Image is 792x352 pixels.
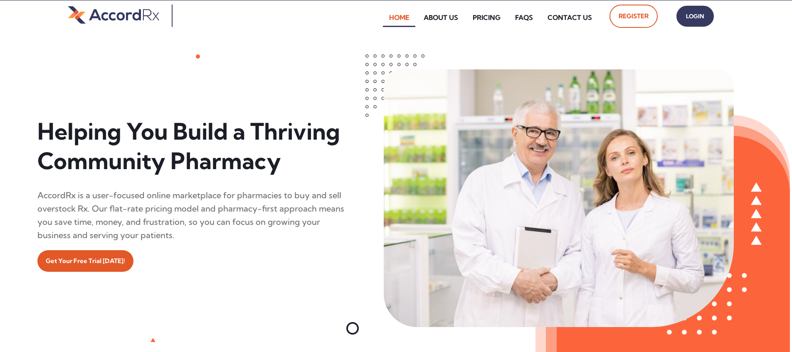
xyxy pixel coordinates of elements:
span: Login [685,10,706,22]
img: default-logo [68,5,159,25]
a: Contact Us [541,8,598,27]
span: Register [619,10,649,23]
a: About Us [417,8,464,27]
div: AccordRx is a user-focused online marketplace for pharmacies to buy and sell overstock Rx. Our fl... [37,189,346,242]
span: Get Your Free Trial [DATE]! [46,254,125,268]
a: Register [609,5,658,28]
a: Pricing [466,8,507,27]
h1: Helping You Build a Thriving Community Pharmacy [37,117,346,176]
a: Home [383,8,415,27]
a: Login [676,6,714,27]
a: Get Your Free Trial [DATE]! [37,250,133,272]
a: FAQs [509,8,539,27]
